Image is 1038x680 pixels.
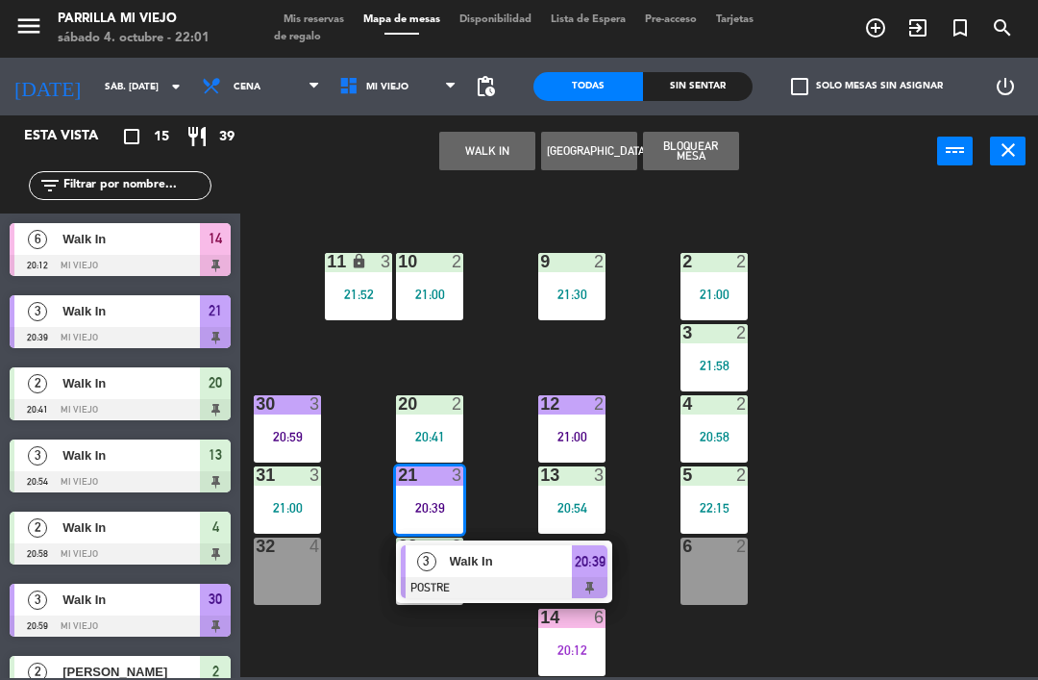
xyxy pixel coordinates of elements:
[28,230,47,249] span: 6
[209,371,222,394] span: 20
[62,445,200,466] span: Walk In
[28,518,47,538] span: 2
[254,430,321,443] div: 20:59
[164,75,187,98] i: arrow_drop_down
[62,517,200,538] span: Walk In
[209,443,222,466] span: 13
[398,466,399,484] div: 21
[680,359,748,372] div: 21:58
[474,75,497,98] span: pending_actions
[736,253,748,270] div: 2
[680,501,748,515] div: 22:15
[538,288,605,301] div: 21:30
[540,395,541,413] div: 12
[736,538,748,555] div: 2
[417,552,436,571] span: 3
[274,14,354,25] span: Mis reservas
[185,125,209,148] i: restaurant
[58,29,210,48] div: sábado 4. octubre - 22:01
[209,299,222,322] span: 21
[209,588,222,611] span: 30
[212,516,219,539] span: 4
[541,14,635,25] span: Lista de Espera
[791,78,943,95] label: Solo mesas sin asignar
[594,253,605,270] div: 2
[28,302,47,321] span: 3
[643,72,753,101] div: Sin sentar
[450,14,541,25] span: Disponibilidad
[28,446,47,466] span: 3
[452,395,463,413] div: 2
[254,501,321,515] div: 21:00
[937,137,973,165] button: power_input
[990,137,1026,165] button: close
[538,643,605,657] div: 20:12
[541,132,637,170] button: [GEOGRAPHIC_DATA]
[309,395,321,413] div: 3
[991,16,1014,39] i: search
[309,538,321,555] div: 4
[906,16,929,39] i: exit_to_app
[14,12,43,40] i: menu
[981,12,1024,44] span: BUSCAR
[736,395,748,413] div: 2
[939,12,981,44] span: Reserva especial
[354,14,450,25] span: Mapa de mesas
[14,12,43,47] button: menu
[575,550,605,573] span: 20:39
[256,538,257,555] div: 32
[439,132,535,170] button: WALK IN
[398,538,399,555] div: 22
[897,12,939,44] span: WALK IN
[366,82,408,92] span: Mi viejo
[396,501,463,515] div: 20:39
[10,125,138,148] div: Esta vista
[256,395,257,413] div: 30
[854,12,897,44] span: RESERVAR MESA
[209,227,222,250] span: 14
[62,373,200,393] span: Walk In
[256,466,257,484] div: 31
[533,72,643,101] div: Todas
[234,82,260,92] span: Cena
[28,374,47,393] span: 2
[62,301,200,321] span: Walk In
[635,14,706,25] span: Pre-acceso
[396,430,463,443] div: 20:41
[452,253,463,270] div: 2
[864,16,887,39] i: add_circle_outline
[154,126,169,148] span: 15
[120,125,143,148] i: crop_square
[540,253,541,270] div: 9
[219,126,235,148] span: 39
[791,78,808,95] span: check_box_outline_blank
[396,288,463,301] div: 21:00
[949,16,972,39] i: turned_in_not
[944,139,967,162] i: power_input
[62,229,200,249] span: Walk In
[736,324,748,341] div: 2
[450,551,573,571] span: Walk In
[325,288,392,301] div: 21:52
[538,430,605,443] div: 21:00
[594,466,605,484] div: 3
[594,609,605,626] div: 6
[736,466,748,484] div: 2
[58,10,210,29] div: Parrilla Mi Viejo
[28,591,47,610] span: 3
[327,253,328,270] div: 11
[398,395,399,413] div: 20
[994,75,1017,98] i: power_settings_new
[309,466,321,484] div: 3
[452,538,463,555] div: 2
[680,288,748,301] div: 21:00
[38,174,62,197] i: filter_list
[452,466,463,484] div: 3
[62,590,200,610] span: Walk In
[643,132,739,170] button: Bloquear Mesa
